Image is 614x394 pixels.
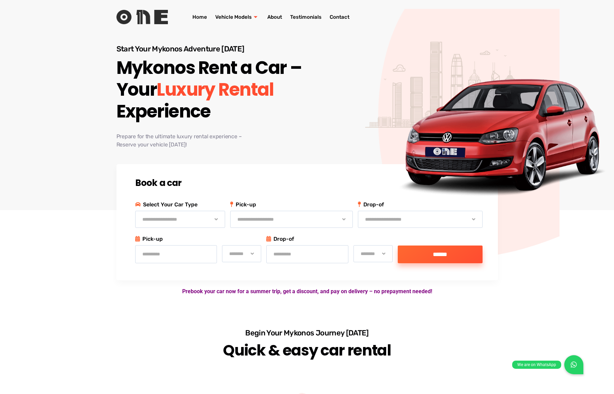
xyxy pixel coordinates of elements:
img: Rent One Logo without Text [116,10,168,24]
p: Start Your Mykonos Adventure [DATE] [116,44,317,53]
h2: Quick & easy car rental [222,340,392,361]
span: Pick-up [230,200,353,209]
strong: Prebook your car now for a summer trip, get a discount, and pay on delivery – no prepayment needed! [182,288,432,295]
a: Home [188,3,211,31]
div: We are on WhatsApp [512,361,561,369]
a: About [263,3,286,31]
a: Testimonials [286,3,326,31]
h3: Begin Your Mykonos Journey [DATE] [222,328,392,337]
a: Vehicle Models [211,3,263,31]
p: Pick-up [135,235,262,243]
a: We are on WhatsApp [564,355,583,374]
h2: Book a car [135,178,483,188]
p: Drop-of [266,235,393,243]
h1: Mykonos Rent a Car – Your Experience [116,57,317,122]
p: Select Your Car Type [135,200,225,209]
p: Prepare for the ultimate luxury rental experience – Reserve your vehicle [DATE]! [116,132,317,149]
a: Contact [326,3,353,31]
span: Luxury Rental [157,79,273,100]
